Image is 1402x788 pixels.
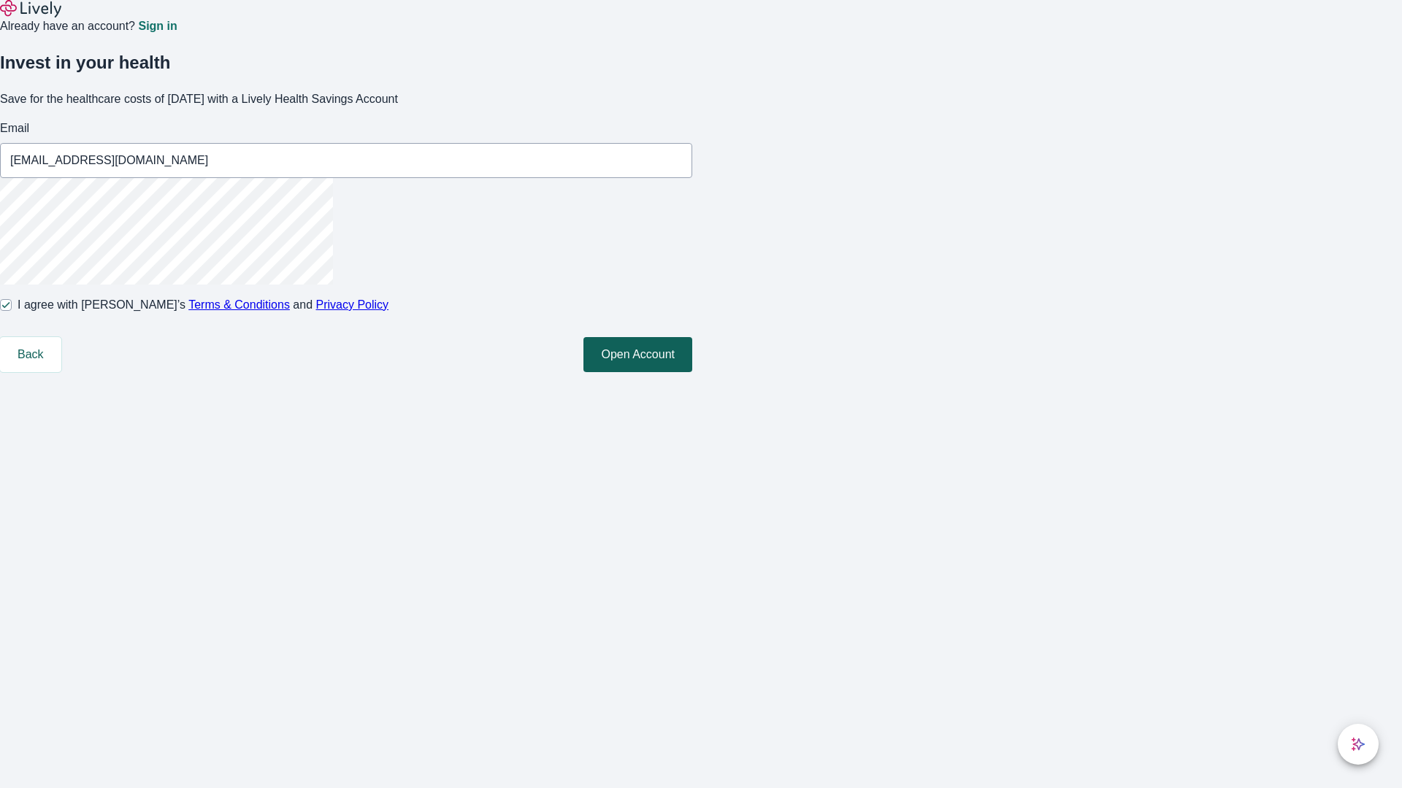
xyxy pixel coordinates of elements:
button: chat [1338,724,1379,765]
a: Terms & Conditions [188,298,290,311]
span: I agree with [PERSON_NAME]’s and [18,296,388,314]
a: Privacy Policy [316,298,389,311]
svg: Lively AI Assistant [1351,737,1365,752]
a: Sign in [138,20,177,32]
button: Open Account [583,337,692,372]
